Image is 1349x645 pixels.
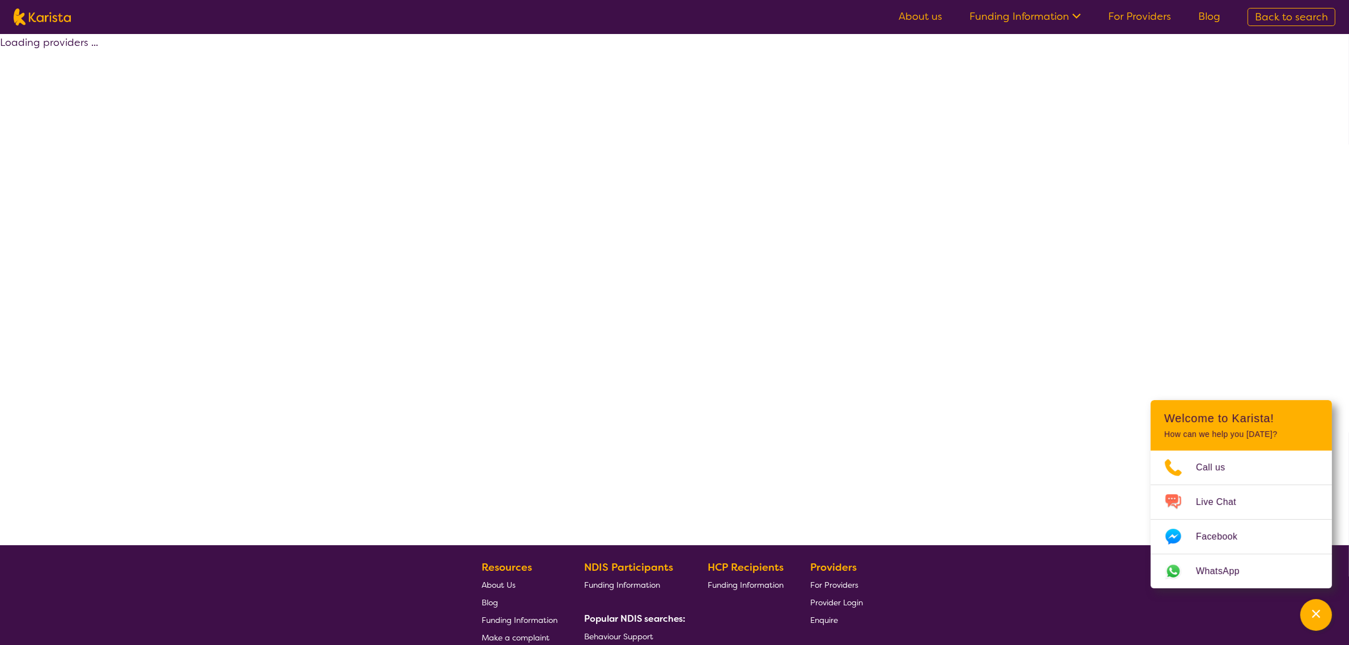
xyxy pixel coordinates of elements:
[1196,459,1239,476] span: Call us
[584,580,660,590] span: Funding Information
[810,580,858,590] span: For Providers
[584,576,682,593] a: Funding Information
[1108,10,1171,23] a: For Providers
[810,576,863,593] a: For Providers
[708,580,784,590] span: Funding Information
[708,561,784,574] b: HCP Recipients
[482,611,558,629] a: Funding Information
[1151,400,1332,588] div: Channel Menu
[1196,494,1250,511] span: Live Chat
[1255,10,1328,24] span: Back to search
[1196,528,1251,545] span: Facebook
[1151,554,1332,588] a: Web link opens in a new tab.
[482,615,558,625] span: Funding Information
[482,561,532,574] b: Resources
[1196,563,1253,580] span: WhatsApp
[810,597,863,608] span: Provider Login
[1300,599,1332,631] button: Channel Menu
[584,627,682,645] a: Behaviour Support
[1248,8,1335,26] a: Back to search
[482,593,558,611] a: Blog
[584,561,673,574] b: NDIS Participants
[810,593,863,611] a: Provider Login
[14,9,71,26] img: Karista logo
[810,561,857,574] b: Providers
[810,611,863,629] a: Enquire
[708,576,784,593] a: Funding Information
[1164,411,1318,425] h2: Welcome to Karista!
[482,597,498,608] span: Blog
[482,576,558,593] a: About Us
[969,10,1081,23] a: Funding Information
[584,613,686,625] b: Popular NDIS searches:
[810,615,838,625] span: Enquire
[1151,451,1332,588] ul: Choose channel
[584,631,653,642] span: Behaviour Support
[1198,10,1220,23] a: Blog
[1164,430,1318,439] p: How can we help you [DATE]?
[482,633,550,643] span: Make a complaint
[899,10,942,23] a: About us
[482,580,516,590] span: About Us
